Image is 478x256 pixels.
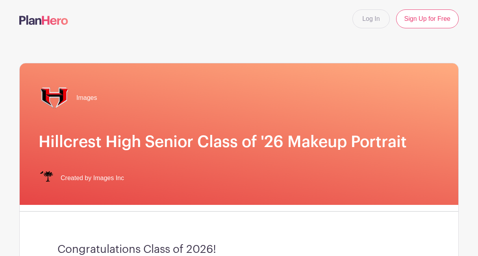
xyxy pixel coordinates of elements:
[39,82,70,114] img: hillcrest%20transp..png
[19,15,68,25] img: logo-507f7623f17ff9eddc593b1ce0a138ce2505c220e1c5a4e2b4648c50719b7d32.svg
[39,170,54,186] img: IMAGES%20logo%20transparenT%20PNG%20s.png
[39,133,439,151] h1: Hillcrest High Senior Class of '26 Makeup Portrait
[352,9,389,28] a: Log In
[61,173,124,183] span: Created by Images Inc
[76,93,97,103] span: Images
[396,9,459,28] a: Sign Up for Free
